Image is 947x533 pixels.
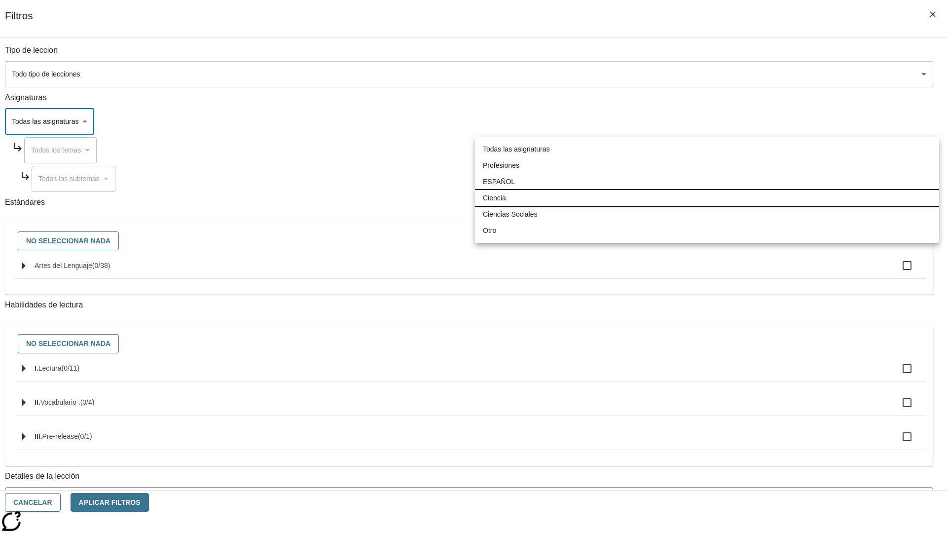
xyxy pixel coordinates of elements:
li: Todas las asignaturas [475,141,939,157]
li: ESPAÑOL [475,174,939,190]
ul: Seleccione una Asignatura [475,137,939,243]
li: Ciencia [475,190,939,206]
li: Ciencias Sociales [475,206,939,223]
li: Otro [475,223,939,239]
li: Profesiones [475,157,939,174]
